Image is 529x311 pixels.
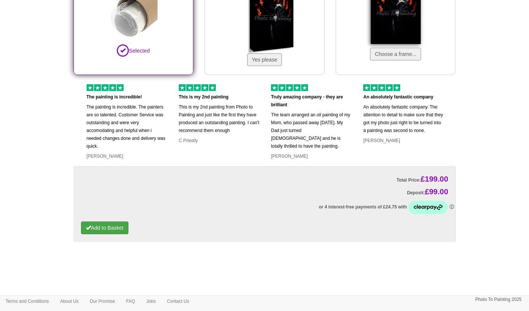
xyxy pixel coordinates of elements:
a: Information - Opens a dialog [449,204,454,210]
span: £99.00 [425,188,448,196]
span: £199.00 [421,175,448,183]
img: 5 of out 5 stars [87,84,124,91]
p: The team arranged an oil painting of my Mom, who passed away [DATE]. My Dad just turned [DEMOGRAP... [271,111,352,150]
p: This is my 2nd painting from Photo to Painting and just like the first they have produced an outs... [179,103,260,135]
a: Jobs [141,296,161,307]
img: 5 of out 5 stars [363,84,400,91]
img: 5 of out 5 stars [271,84,308,91]
a: Our Promise [84,296,120,307]
a: Contact Us [161,296,195,307]
p: [PERSON_NAME] [363,137,444,145]
p: The painting is incredible! [87,93,168,101]
img: 5 of out 5 stars [179,84,216,91]
p: C Priestly [179,137,260,145]
label: Total Price: [396,174,448,185]
p: This is my 2nd painting [179,93,260,101]
button: Choose a frame... [370,48,421,60]
p: [PERSON_NAME] [271,153,352,160]
span: or 4 interest-free payments of £24.75 with [319,204,408,210]
label: Deposit: [407,186,448,197]
a: FAQ [121,296,141,307]
p: Selected [85,44,182,56]
p: [PERSON_NAME] [87,153,168,160]
p: The painting is incredible. The painters are so talented. Customer Service was outstanding and we... [87,103,168,150]
button: Add to Basket [81,222,128,234]
p: An absolutely fantastic company. The attention to detail to make sure that they got my photo just... [363,103,444,135]
p: Truly amazing company - they are brilliant [271,93,352,109]
button: Yes please [247,53,282,66]
p: An absolutely fantastic company [363,93,444,101]
a: About Us [55,296,84,307]
p: Photo To Painting 2025 [475,296,522,304]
